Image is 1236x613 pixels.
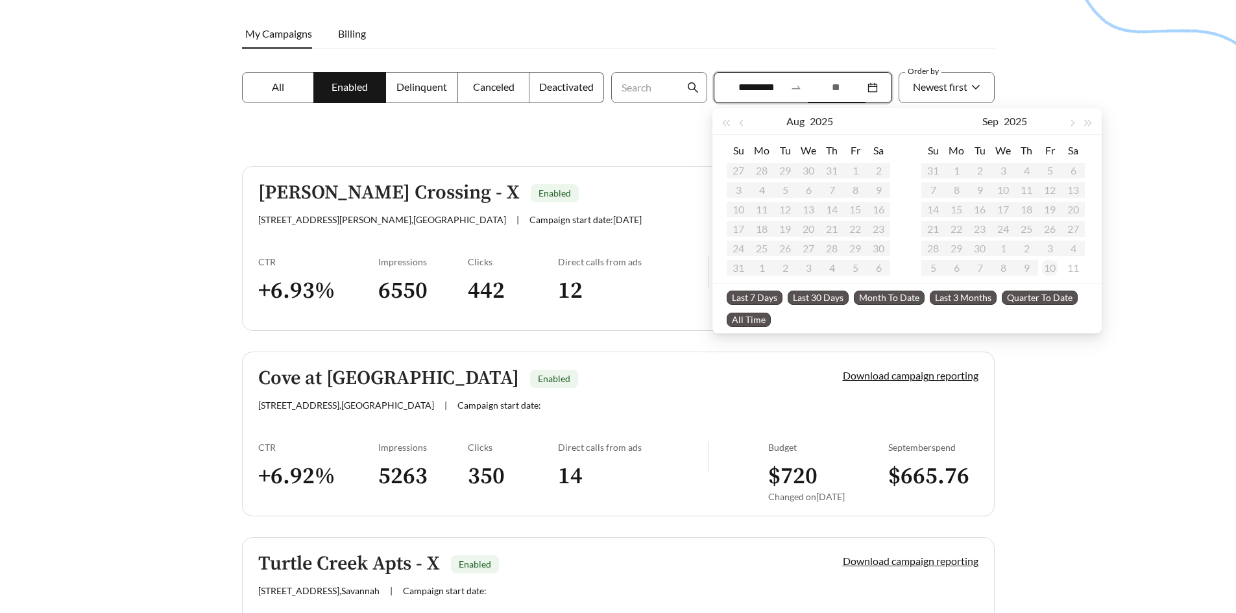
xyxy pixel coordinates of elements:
div: Impressions [378,442,468,453]
span: Last 7 Days [727,291,782,305]
th: We [991,140,1015,161]
button: Sep [982,108,999,134]
h3: 350 [468,462,558,491]
div: 10 [1042,260,1058,276]
span: Delinquent [396,80,447,93]
th: Fr [843,140,867,161]
span: Enabled [459,559,491,570]
span: Campaign start date: [403,585,487,596]
span: Enabled [332,80,368,93]
span: My Campaigns [245,27,312,40]
button: Aug [786,108,805,134]
th: Su [921,140,945,161]
button: 2025 [810,108,833,134]
h3: + 6.92 % [258,462,378,491]
img: line [708,256,709,287]
div: September spend [888,442,978,453]
div: Clicks [468,442,558,453]
a: Cove at [GEOGRAPHIC_DATA]Enabled[STREET_ADDRESS],[GEOGRAPHIC_DATA]|Campaign start date:Download c... [242,352,995,516]
span: Campaign start date: [DATE] [529,214,642,225]
h5: Turtle Creek Apts - X [258,553,440,575]
td: 2025-10-11 [1061,258,1085,278]
span: Enabled [538,373,570,384]
div: Changed on [DATE] [768,491,888,502]
th: Sa [867,140,890,161]
th: Mo [750,140,773,161]
a: Download campaign reporting [843,555,978,567]
span: Last 3 Months [930,291,997,305]
h3: $ 720 [768,462,888,491]
h3: 14 [558,462,708,491]
th: Su [727,140,750,161]
span: swap-right [790,82,802,93]
div: 11 [1065,260,1081,276]
th: We [797,140,820,161]
h3: 12 [558,276,708,306]
span: | [444,400,447,411]
span: search [687,82,699,93]
td: 2025-10-10 [1038,258,1061,278]
th: Tu [773,140,797,161]
a: Download campaign reporting [843,369,978,381]
h5: [PERSON_NAME] Crossing - X [258,182,520,204]
span: Campaign start date: [457,400,541,411]
img: line [708,442,709,473]
div: Budget [768,442,888,453]
th: Mo [945,140,968,161]
th: Th [1015,140,1038,161]
span: [STREET_ADDRESS][PERSON_NAME] , [GEOGRAPHIC_DATA] [258,214,506,225]
th: Tu [968,140,991,161]
h5: Cove at [GEOGRAPHIC_DATA] [258,368,519,389]
span: [STREET_ADDRESS] , [GEOGRAPHIC_DATA] [258,400,434,411]
span: Billing [338,27,366,40]
th: Th [820,140,843,161]
div: Impressions [378,256,468,267]
span: Canceled [473,80,515,93]
span: Last 30 Days [788,291,849,305]
span: to [790,82,802,93]
th: Sa [1061,140,1085,161]
h3: 6550 [378,276,468,306]
a: [PERSON_NAME] Crossing - XEnabled[STREET_ADDRESS][PERSON_NAME],[GEOGRAPHIC_DATA]|Campaign start d... [242,166,995,331]
span: | [516,214,519,225]
div: CTR [258,442,378,453]
h3: + 6.93 % [258,276,378,306]
div: Clicks [468,256,558,267]
th: Fr [1038,140,1061,161]
span: Enabled [539,187,571,198]
h3: 5263 [378,462,468,491]
h3: 442 [468,276,558,306]
span: All [272,80,284,93]
span: Deactivated [539,80,594,93]
div: CTR [258,256,378,267]
span: Newest first [913,80,967,93]
span: Quarter To Date [1002,291,1078,305]
div: Direct calls from ads [558,442,708,453]
span: Month To Date [854,291,925,305]
span: All Time [727,313,771,327]
button: 2025 [1004,108,1027,134]
div: Direct calls from ads [558,256,708,267]
h3: $ 665.76 [888,462,978,491]
span: | [390,585,393,596]
span: [STREET_ADDRESS] , Savannah [258,585,380,596]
